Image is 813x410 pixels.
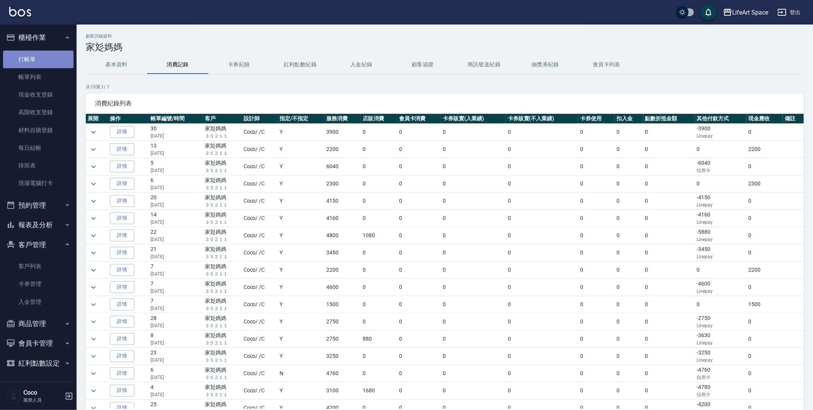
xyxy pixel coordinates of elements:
td: 家彣媽媽 [203,262,242,279]
td: 0 [361,262,397,279]
td: -3450 [695,244,747,261]
td: 0 [397,175,441,192]
td: Coco / /C [242,141,278,158]
td: 0 [615,210,643,227]
td: 家彣媽媽 [203,210,242,227]
td: 0 [747,313,783,330]
th: 客戶 [203,114,242,124]
td: 4160 [324,210,361,227]
td: 0 [615,158,643,175]
p: [DATE] [150,150,201,157]
th: 展開 [86,114,108,124]
td: 0 [747,244,783,261]
td: 家彣媽媽 [203,124,242,141]
td: 0 [397,279,441,296]
td: 0 [643,175,695,192]
td: 8 [149,331,203,348]
img: Person [6,389,21,404]
p: Linepay [697,253,745,260]
td: 0 [643,141,695,158]
p: 共 19 筆, 1 / 1 [86,84,804,90]
td: 0 [441,193,506,210]
td: Y [278,124,324,141]
td: 0 [615,193,643,210]
td: 2200 [324,262,361,279]
h2: 顧客詳細資料 [86,34,804,39]
td: 0 [578,141,615,158]
td: 0 [441,141,506,158]
th: 其他付款方式 [695,114,747,124]
td: 0 [578,227,615,244]
td: 14 [149,210,203,227]
td: -3900 [695,124,747,141]
a: 高階收支登錄 [3,103,74,121]
th: 設計師 [242,114,278,124]
td: 0 [643,279,695,296]
td: 0 [506,262,578,279]
td: 28 [149,313,203,330]
th: 指定/不指定 [278,114,324,124]
td: 0 [695,141,747,158]
td: Y [278,193,324,210]
td: Coco / /C [242,313,278,330]
a: 詳情 [110,212,134,224]
p: 信用卡 [697,167,745,174]
td: 0 [615,175,643,192]
p: ３５２１１ [205,305,240,312]
td: 0 [615,141,643,158]
h3: 家彣媽媽 [86,42,804,52]
a: 排班表 [3,157,74,174]
button: expand row [88,316,99,328]
button: 抽獎券紀錄 [515,56,576,74]
td: 0 [441,262,506,279]
td: Coco / /C [242,331,278,348]
button: expand row [88,299,99,310]
p: ３５２１１ [205,219,240,226]
button: 紅利點數設定 [3,353,74,373]
td: 0 [361,279,397,296]
td: 0 [506,141,578,158]
td: 0 [506,244,578,261]
a: 詳情 [110,333,134,345]
button: expand row [88,333,99,345]
p: ３５２１１ [205,288,240,295]
td: 0 [397,124,441,141]
td: 0 [643,227,695,244]
th: 備註 [783,114,804,124]
td: 0 [643,210,695,227]
button: expand row [88,126,99,138]
p: Linepay [697,133,745,139]
h5: Coco [23,389,62,397]
td: 0 [361,193,397,210]
td: Coco / /C [242,175,278,192]
button: 會員卡列表 [576,56,637,74]
td: 0 [397,296,441,313]
p: [DATE] [150,305,201,312]
td: 0 [506,227,578,244]
td: 1080 [361,227,397,244]
button: expand row [88,144,99,155]
button: 簡訊發送紀錄 [453,56,515,74]
td: 家彣媽媽 [203,227,242,244]
td: 21 [149,244,203,261]
td: Y [278,313,324,330]
th: 帳單編號/時間 [149,114,203,124]
p: 服務人員 [23,397,62,403]
td: 0 [506,210,578,227]
td: Y [278,210,324,227]
td: Y [278,141,324,158]
td: 0 [695,175,747,192]
button: expand row [88,230,99,241]
td: 3900 [324,124,361,141]
td: 0 [361,210,397,227]
a: 詳情 [110,298,134,310]
td: 0 [747,193,783,210]
td: 0 [506,331,578,348]
td: 0 [643,262,695,279]
td: Coco / /C [242,262,278,279]
td: -5880 [695,227,747,244]
td: 4800 [324,227,361,244]
button: expand row [88,264,99,276]
a: 詳情 [110,126,134,138]
td: 0 [397,262,441,279]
